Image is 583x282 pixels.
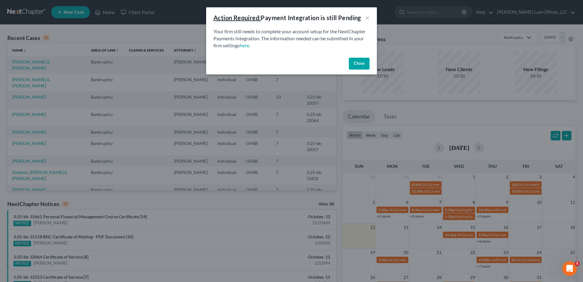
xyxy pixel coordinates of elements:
[349,58,370,70] button: Close
[575,261,580,266] span: 5
[213,28,370,49] p: Your firm still needs to complete your account setup for the NextChapter Payments Integration. Th...
[240,42,249,48] a: here
[365,14,370,21] button: ×
[213,14,261,21] u: Action Required:
[213,13,361,22] div: Payment Integration is still Pending
[562,261,577,276] iframe: Intercom live chat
